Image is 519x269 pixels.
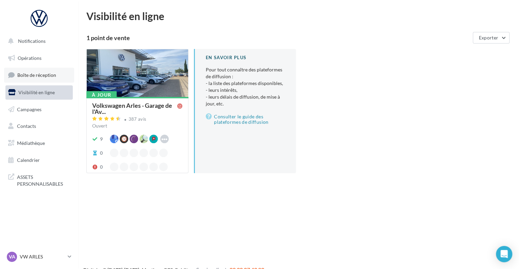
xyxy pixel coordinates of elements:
span: ASSETS PERSONNALISABLES [17,172,70,187]
a: Médiathèque [4,136,74,150]
span: VA [9,253,15,260]
div: À jour [86,91,117,99]
a: Consulter le guide des plateformes de diffusion [206,113,285,126]
button: Notifications [4,34,71,48]
div: 1 point de vente [86,35,470,41]
a: Opérations [4,51,74,65]
span: Campagnes [17,106,41,112]
div: 0 [100,150,103,156]
span: Médiathèque [17,140,45,146]
span: Boîte de réception [17,72,56,78]
span: Volkswagen Arles - Garage de l'Av... [92,102,177,115]
p: VW ARLES [20,253,65,260]
a: Contacts [4,119,74,133]
div: 387 avis [129,117,147,121]
a: 387 avis [92,116,183,124]
a: Campagnes [4,102,74,117]
a: Boîte de réception [4,68,74,82]
span: Notifications [18,38,46,44]
a: Calendrier [4,153,74,167]
p: Pour tout connaître des plateformes de diffusion : [206,66,285,107]
span: Visibilité en ligne [18,89,55,95]
span: Ouvert [92,123,107,129]
div: En savoir plus [206,54,285,61]
div: Open Intercom Messenger [496,246,512,262]
li: - leurs délais de diffusion, de mise à jour, etc. [206,94,285,107]
span: Opérations [18,55,41,61]
span: Calendrier [17,157,40,163]
button: Exporter [473,32,509,44]
span: Contacts [17,123,36,129]
a: ASSETS PERSONNALISABLES [4,170,74,190]
div: 0 [100,164,103,170]
a: VA VW ARLES [5,250,73,263]
span: Exporter [479,35,498,40]
div: Visibilité en ligne [86,11,511,21]
div: 9 [100,136,103,142]
li: - leurs intérêts, [206,87,285,94]
li: - la liste des plateformes disponibles, [206,80,285,87]
a: Visibilité en ligne [4,85,74,100]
